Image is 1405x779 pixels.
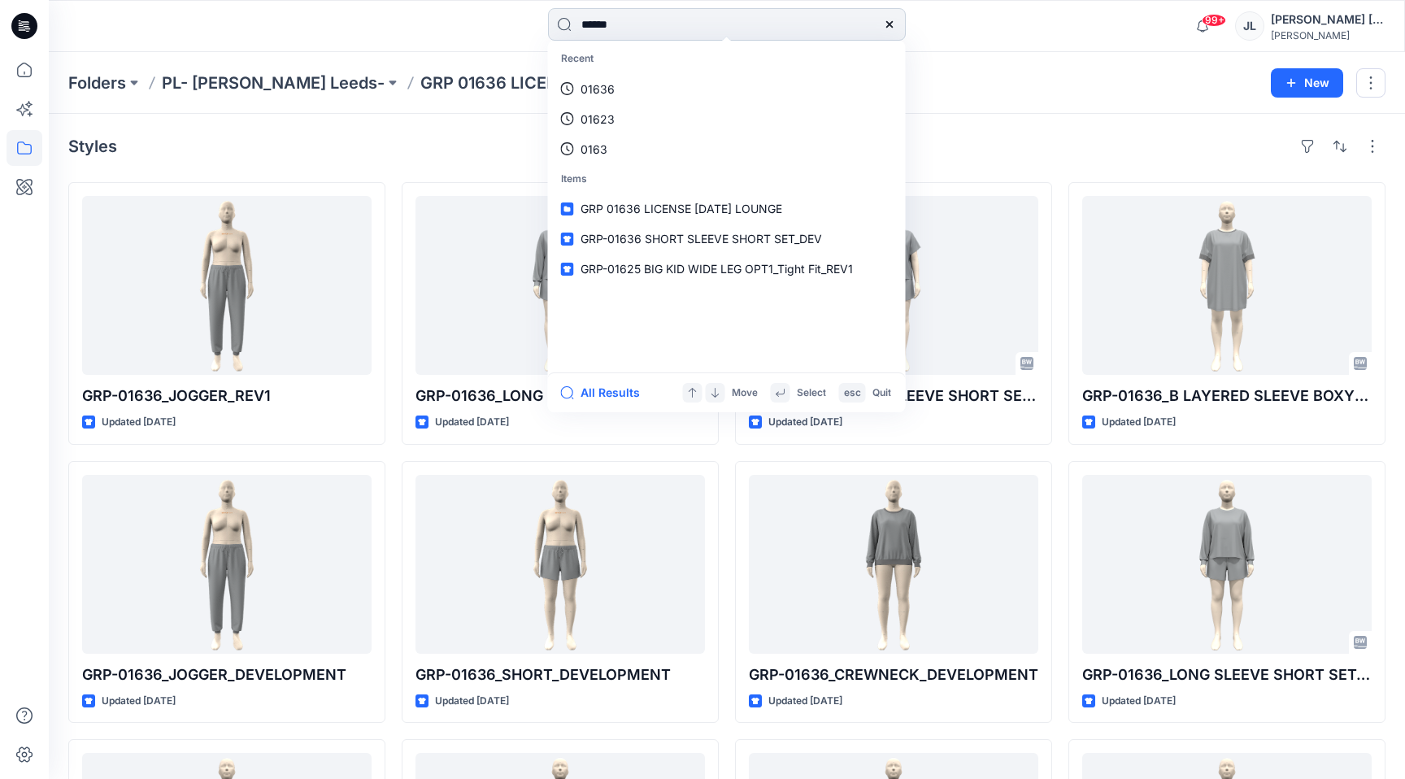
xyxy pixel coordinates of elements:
a: GRP 01636 LICENSE [DATE] LOUNGE [551,194,903,224]
p: GRP-01636_LONG SLEEVE SHORT SET_DEV [1082,664,1372,686]
a: 01636 [551,74,903,104]
p: GRP-01636_CREWNECK_DEVELOPMENT [749,664,1038,686]
p: Updated [DATE] [102,693,176,710]
a: GRP-01636_JOGGER_DEVELOPMENT [82,475,372,654]
p: 0163 [581,141,607,158]
p: GRP-01636_SHORT_DEVELOPMENT [415,664,705,686]
p: Updated [DATE] [768,414,842,431]
a: GRP-01636_LONG SLEEVE SHORT SET_DEV [1082,475,1372,654]
p: GRP-01636_JOGGER_REV1 [82,385,372,407]
p: Updated [DATE] [768,693,842,710]
p: Quit [872,385,891,402]
p: GRP-01636_LONG SLEEVE SHORT SET_REV01 [415,385,705,407]
a: GRP-01636_JOGGER_REV1 [82,196,372,375]
button: All Results [561,383,650,403]
p: Recent [551,44,903,74]
a: 01623 [551,104,903,134]
p: Updated [DATE] [102,414,176,431]
a: GRP-01636_LONG SLEEVE SHORT SET_REV01 [415,196,705,375]
a: GRP-01636_SHORT_DEVELOPMENT [415,475,705,654]
p: Select [797,385,826,402]
span: GRP-01636 SHORT SLEEVE SHORT SET_DEV [581,232,822,246]
a: GRP-01625 BIG KID WIDE LEG OPT1_Tight Fit_REV1 [551,254,903,284]
p: 01623 [581,111,615,128]
p: GRP-01636_JOGGER_DEVELOPMENT [82,664,372,686]
span: 99+ [1202,14,1226,27]
p: GRP-01636_B LAYERED SLEEVE BOXY TEE_DEV_REV1 [1082,385,1372,407]
a: 0163 [551,134,903,164]
p: Move [732,385,758,402]
div: JL [1235,11,1264,41]
p: Updated [DATE] [435,414,509,431]
p: Updated [DATE] [435,693,509,710]
p: esc [844,385,861,402]
div: [PERSON_NAME] [1271,29,1385,41]
p: Updated [DATE] [1102,693,1176,710]
a: GRP-01636 SHORT SLEEVE SHORT SET_DEV [551,224,903,254]
span: GRP 01636 LICENSE [DATE] LOUNGE [581,202,782,215]
p: Updated [DATE] [1102,414,1176,431]
button: New [1271,68,1343,98]
p: 01636 [581,81,615,98]
a: GRP-01636_CREWNECK_DEVELOPMENT [749,475,1038,654]
a: GRP-01636_B LAYERED SLEEVE BOXY TEE_DEV_REV1 [1082,196,1372,375]
p: GRP 01636 LICENSE [DATE] LOUNGE [420,72,707,94]
a: PL- [PERSON_NAME] Leeds- [162,72,385,94]
div: [PERSON_NAME] [PERSON_NAME] [1271,10,1385,29]
p: Items [551,164,903,194]
h4: Styles [68,137,117,156]
span: GRP-01625 BIG KID WIDE LEG OPT1_Tight Fit_REV1 [581,262,853,276]
a: Folders [68,72,126,94]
